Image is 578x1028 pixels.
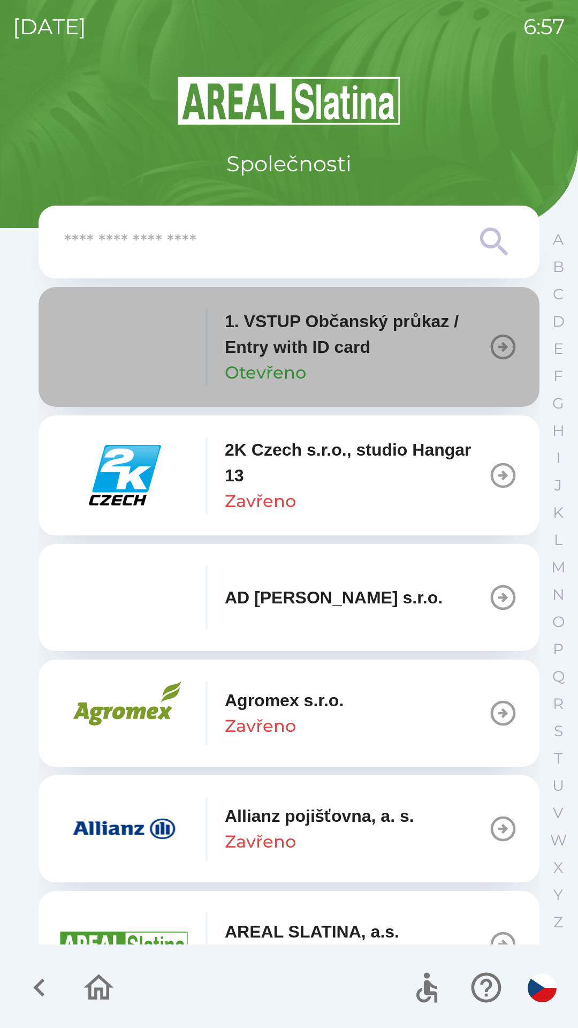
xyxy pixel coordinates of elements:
p: J [554,476,562,495]
button: 1. VSTUP Občanský průkaz / Entry with ID cardOtevřeno [39,287,539,407]
button: A [545,226,572,253]
button: AD [PERSON_NAME] s.r.o. [39,544,539,651]
p: 6:57 [523,11,565,43]
p: K [553,503,564,522]
p: G [552,394,564,413]
p: AD [PERSON_NAME] s.r.o. [225,585,443,610]
p: H [552,421,565,440]
p: I [556,449,560,467]
p: E [553,339,564,358]
button: Agromex s.r.o.Zavřeno [39,660,539,767]
p: Y [553,886,563,904]
button: U [545,772,572,799]
button: Y [545,881,572,909]
button: C [545,281,572,308]
p: Agromex s.r.o. [225,687,344,713]
button: B [545,253,572,281]
button: D [545,308,572,335]
img: fe4c8044-c89c-4fb5-bacd-c2622eeca7e4.png [60,565,188,630]
button: O [545,608,572,636]
p: Otevřeno [225,360,306,385]
p: B [553,258,564,276]
button: V [545,799,572,827]
p: T [554,749,562,768]
button: Q [545,663,572,690]
img: 33c739ec-f83b-42c3-a534-7980a31bd9ae.png [60,681,188,745]
p: Z [553,913,563,932]
button: Z [545,909,572,936]
p: Zavřeno [225,488,296,514]
button: 2K Czech s.r.o., studio Hangar 13Zavřeno [39,415,539,535]
p: N [552,585,565,604]
p: M [551,558,566,577]
button: E [545,335,572,362]
p: Společnosti [226,148,352,180]
button: AREAL SLATINA, a.s.Zavřeno [39,891,539,998]
p: P [553,640,564,659]
button: P [545,636,572,663]
button: G [545,390,572,417]
img: cs flag [528,973,557,1002]
p: A [553,230,564,249]
p: 1. VSTUP Občanský průkaz / Entry with ID card [225,308,488,360]
button: S [545,717,572,745]
p: S [554,722,563,740]
p: 2K Czech s.r.o., studio Hangar 13 [225,437,488,488]
button: L [545,526,572,554]
p: L [554,531,562,549]
img: aad3f322-fb90-43a2-be23-5ead3ef36ce5.png [60,912,188,977]
p: [DATE] [13,11,86,43]
p: R [553,694,564,713]
p: O [552,613,565,631]
p: C [553,285,564,304]
button: T [545,745,572,772]
p: U [552,776,564,795]
button: W [545,827,572,854]
img: f3415073-8ef0-49a2-9816-fbbc8a42d535.png [60,797,188,861]
img: 79c93659-7a2c-460d-85f3-2630f0b529cc.png [60,315,188,379]
p: V [553,804,564,822]
p: W [550,831,567,850]
p: X [553,858,563,877]
button: X [545,854,572,881]
button: F [545,362,572,390]
img: 46855577-05aa-44e5-9e88-426d6f140dc0.png [60,443,188,508]
button: R [545,690,572,717]
button: H [545,417,572,444]
button: J [545,472,572,499]
img: Logo [39,75,539,126]
button: N [545,581,572,608]
p: Allianz pojišťovna, a. s. [225,803,414,829]
button: I [545,444,572,472]
p: D [552,312,565,331]
button: M [545,554,572,581]
p: AREAL SLATINA, a.s. [225,919,399,944]
p: Zavřeno [225,829,296,855]
button: Allianz pojišťovna, a. s.Zavřeno [39,775,539,882]
button: K [545,499,572,526]
p: F [553,367,563,385]
p: Zavřeno [225,713,296,739]
p: Q [552,667,565,686]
